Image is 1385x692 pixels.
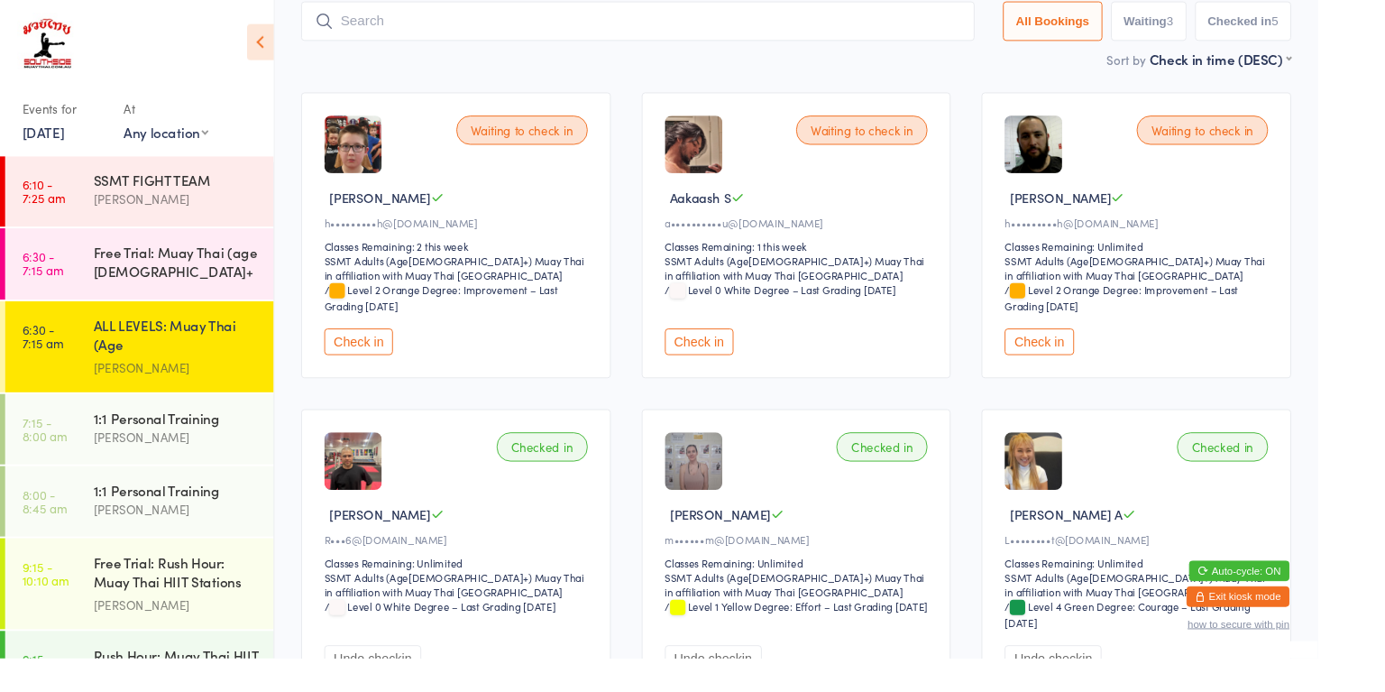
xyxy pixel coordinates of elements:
div: 5 [1336,15,1344,30]
a: 6:10 -7:25 amSSMT FIGHT TEAM[PERSON_NAME] [5,164,288,238]
img: image1742932191.png [699,455,759,515]
span: / Level 0 White Degree – Last Grading [DATE] [341,630,584,645]
a: 7:15 -8:00 am1:1 Personal Training[PERSON_NAME] [5,414,288,488]
div: SSMT Adults (Age[DEMOGRAPHIC_DATA]+) Muay Thai in affiliation with Muay Thai [GEOGRAPHIC_DATA] [1056,599,1338,630]
time: 6:30 - 7:15 am [23,263,67,291]
span: [PERSON_NAME] [704,531,811,550]
time: 6:10 - 7:25 am [23,187,69,216]
a: [DATE] [23,129,68,149]
button: Exit kiosk mode [1247,616,1355,638]
div: Checked in [1237,455,1333,485]
div: Classes Remaining: 2 this week [341,251,623,266]
span: [PERSON_NAME] [346,531,453,550]
time: 9:15 - 10:10 am [23,588,72,617]
time: 6:30 - 7:15 am [23,339,67,368]
div: Classes Remaining: 1 this week [699,251,981,266]
div: h•••••••••h@[DOMAIN_NAME] [341,226,623,242]
img: image1607409770.png [341,122,401,182]
div: Waiting to check in [480,122,618,152]
a: 8:00 -8:45 am1:1 Personal Training[PERSON_NAME] [5,490,288,564]
time: 7:15 - 8:00 am [23,437,70,466]
div: ALL LEVELS: Muay Thai (Age [DEMOGRAPHIC_DATA]+) [98,332,272,376]
img: image1611566463.png [1056,122,1116,182]
div: R•••6@[DOMAIN_NAME] [341,559,623,575]
img: image1754559845.png [341,455,401,515]
input: Search [316,2,1024,43]
span: [PERSON_NAME] [1061,198,1168,217]
div: SSMT FIGHT TEAM [98,180,272,199]
button: Waiting3 [1168,2,1247,43]
label: Sort by [1163,54,1205,72]
a: 6:30 -7:15 amFree Trial: Muay Thai (age [DEMOGRAPHIC_DATA]+ years) [5,240,288,315]
div: Classes Remaining: Unlimited [699,584,981,599]
img: Southside Muay Thai & Fitness [18,14,80,81]
div: 1:1 Personal Training [98,505,272,525]
button: Check in [341,346,413,374]
div: SSMT Adults (Age[DEMOGRAPHIC_DATA]+) Muay Thai in affiliation with Muay Thai [GEOGRAPHIC_DATA] [699,266,981,297]
span: / Level 1 Yellow Degree: Effort – Last Grading [DATE] [699,630,976,645]
div: Classes Remaining: Unlimited [1056,251,1338,266]
img: image1716916334.png [699,122,759,182]
button: All Bookings [1054,2,1159,43]
div: L••••••••t@[DOMAIN_NAME] [1056,559,1338,575]
div: [PERSON_NAME] [98,625,272,646]
div: 3 [1226,15,1234,30]
div: Waiting to check in [1195,122,1333,152]
div: Waiting to check in [837,122,975,152]
div: [PERSON_NAME] [98,199,272,220]
div: a••••••••••u@[DOMAIN_NAME] [699,226,981,242]
div: SSMT Adults (Age[DEMOGRAPHIC_DATA]+) Muay Thai in affiliation with Muay Thai [GEOGRAPHIC_DATA] [341,266,623,297]
div: Checked in [522,455,618,485]
span: Aakaash S [704,198,769,217]
a: 9:15 -10:10 amFree Trial: Rush Hour: Muay Thai HIIT Stations (ag...[PERSON_NAME] [5,566,288,661]
div: Classes Remaining: Unlimited [341,584,623,599]
div: Classes Remaining: Unlimited [1056,584,1338,599]
div: Checked in [879,455,975,485]
div: 1:1 Personal Training [98,429,272,449]
div: m••••••m@[DOMAIN_NAME] [699,559,981,575]
span: [PERSON_NAME] A [1061,531,1179,550]
button: Checked in5 [1256,2,1358,43]
div: Check in time (DESC) [1208,52,1357,72]
button: Auto-cycle: ON [1250,589,1355,611]
button: how to secure with pin [1248,650,1355,662]
span: [PERSON_NAME] [346,198,453,217]
a: 6:30 -7:15 amALL LEVELS: Muay Thai (Age [DEMOGRAPHIC_DATA]+)[PERSON_NAME] [5,317,288,412]
div: [PERSON_NAME] [98,525,272,546]
div: At [130,99,219,129]
div: SSMT Adults (Age[DEMOGRAPHIC_DATA]+) Muay Thai in affiliation with Muay Thai [GEOGRAPHIC_DATA] [341,599,623,630]
div: Any location [130,129,219,149]
button: Check in [1056,346,1128,374]
div: [PERSON_NAME] [98,376,272,397]
img: image1737450057.png [1056,455,1116,515]
div: h•••••••••h@[DOMAIN_NAME] [1056,226,1338,242]
div: SSMT Adults (Age[DEMOGRAPHIC_DATA]+) Muay Thai in affiliation with Muay Thai [GEOGRAPHIC_DATA] [1056,266,1338,297]
div: SSMT Adults (Age[DEMOGRAPHIC_DATA]+) Muay Thai in affiliation with Muay Thai [GEOGRAPHIC_DATA] [699,599,981,630]
span: / Level 0 White Degree – Last Grading [DATE] [699,297,942,312]
div: [PERSON_NAME] [98,449,272,470]
div: Free Trial: Rush Hour: Muay Thai HIIT Stations (ag... [98,581,272,625]
div: Free Trial: Muay Thai (age [DEMOGRAPHIC_DATA]+ years) [98,255,272,300]
button: Check in [699,346,771,374]
time: 8:00 - 8:45 am [23,512,70,541]
div: Events for [23,99,112,129]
